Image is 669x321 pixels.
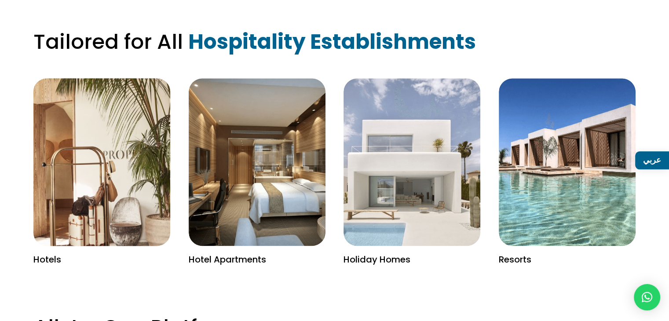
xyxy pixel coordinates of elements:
img: Resorts-compressed [499,78,636,246]
span: Tailored for All [33,27,183,56]
img: Holiday-Homes-compressed [344,78,480,246]
p: Holiday Homes [344,255,480,265]
p: Hotels [33,255,170,265]
img: Hotel-Apartments-compressed [189,78,325,246]
p: Resorts [499,255,636,265]
p: Hotel Apartments [189,255,325,265]
a: عربي [635,151,669,169]
img: hotels-compressed [13,53,191,271]
strong: Hospitality Establishments [188,27,476,56]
